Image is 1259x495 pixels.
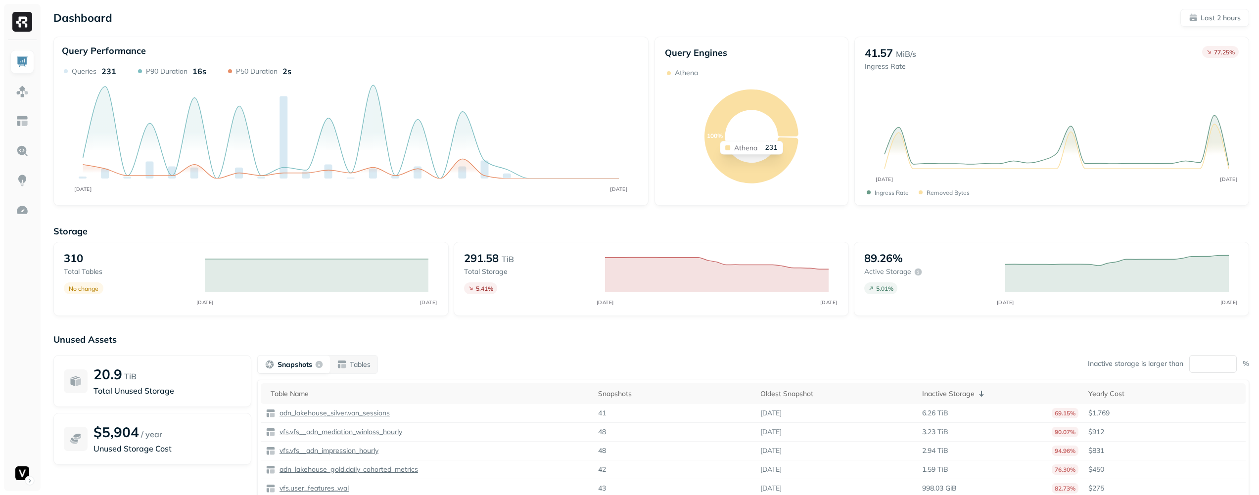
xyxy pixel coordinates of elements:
[665,47,839,58] p: Query Engines
[820,299,837,306] tspan: [DATE]
[93,443,241,454] p: Unused Storage Cost
[15,466,29,480] img: Voodoo
[53,334,1249,345] p: Unused Assets
[1088,446,1241,455] p: $831
[93,385,241,397] p: Total Unused Storage
[1052,427,1078,437] p: 90.07%
[266,446,276,456] img: table
[598,465,606,474] p: 42
[675,68,698,78] p: Athena
[16,85,29,98] img: Assets
[266,408,276,418] img: table
[64,251,83,265] p: 310
[875,189,909,196] p: Ingress Rate
[1052,408,1078,418] p: 69.15%
[12,12,32,32] img: Ryft
[1201,13,1241,23] p: Last 2 hours
[278,465,418,474] p: adn_lakehouse_gold.daily_cohorted_metrics
[276,427,402,437] a: vfs.vfs__adn_mediation_winloss_hourly
[760,465,782,474] p: [DATE]
[865,62,916,71] p: Ingress Rate
[922,465,948,474] p: 1.59 TiB
[64,267,195,276] p: Total tables
[1220,299,1237,306] tspan: [DATE]
[598,446,606,455] p: 48
[1180,9,1249,27] button: Last 2 hours
[610,186,627,192] tspan: [DATE]
[16,55,29,68] img: Dashboard
[271,389,588,399] div: Table Name
[276,484,349,493] a: vfs.user_features_wal
[598,427,606,437] p: 48
[278,427,402,437] p: vfs.vfs__adn_mediation_winloss_hourly
[146,67,187,76] p: P90 Duration
[196,299,213,306] tspan: [DATE]
[598,484,606,493] p: 43
[707,132,723,139] text: 100%
[760,408,782,418] p: [DATE]
[278,408,390,418] p: adn_lakehouse_silver.van_sessions
[62,45,146,56] p: Query Performance
[93,423,139,441] p: $5,904
[276,408,390,418] a: adn_lakehouse_silver.van_sessions
[464,251,499,265] p: 291.58
[124,370,137,382] p: TiB
[1052,483,1078,494] p: 82.73%
[896,48,916,60] p: MiB/s
[282,66,291,76] p: 2s
[927,189,970,196] p: Removed bytes
[876,176,893,182] tspan: [DATE]
[1243,359,1249,368] p: %
[760,389,912,399] div: Oldest Snapshot
[420,299,437,306] tspan: [DATE]
[1088,389,1241,399] div: Yearly Cost
[350,360,371,369] p: Tables
[93,365,122,383] p: 20.9
[74,186,92,192] tspan: [DATE]
[464,267,595,276] p: Total storage
[16,144,29,157] img: Query Explorer
[16,115,29,128] img: Asset Explorer
[101,66,116,76] p: 231
[192,66,206,76] p: 16s
[922,389,975,399] p: Inactive Storage
[72,67,96,76] p: Queries
[1214,48,1235,56] p: 77.25 %
[1052,464,1078,475] p: 76.30%
[276,465,418,474] a: adn_lakehouse_gold.daily_cohorted_metrics
[1088,359,1183,368] p: Inactive storage is larger than
[864,251,903,265] p: 89.26%
[16,204,29,217] img: Optimization
[276,446,378,455] a: vfs.vfs__adn_impression_hourly
[266,465,276,475] img: table
[1088,484,1241,493] p: $275
[996,299,1014,306] tspan: [DATE]
[69,285,98,292] p: No change
[760,484,782,493] p: [DATE]
[1088,427,1241,437] p: $912
[596,299,613,306] tspan: [DATE]
[922,408,948,418] p: 6.26 TiB
[141,428,162,440] p: / year
[278,360,312,369] p: Snapshots
[864,267,911,276] p: Active storage
[53,11,112,25] p: Dashboard
[236,67,278,76] p: P50 Duration
[922,446,948,455] p: 2.94 TiB
[266,484,276,494] img: table
[278,446,378,455] p: vfs.vfs__adn_impression_hourly
[598,389,750,399] div: Snapshots
[760,446,782,455] p: [DATE]
[278,484,349,493] p: vfs.user_features_wal
[876,285,893,292] p: 5.01 %
[598,408,606,418] p: 41
[53,225,1249,237] p: Storage
[16,174,29,187] img: Insights
[502,253,514,265] p: TiB
[266,427,276,437] img: table
[922,427,948,437] p: 3.23 TiB
[922,484,957,493] p: 998.03 GiB
[760,427,782,437] p: [DATE]
[1088,465,1241,474] p: $450
[865,46,893,60] p: 41.57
